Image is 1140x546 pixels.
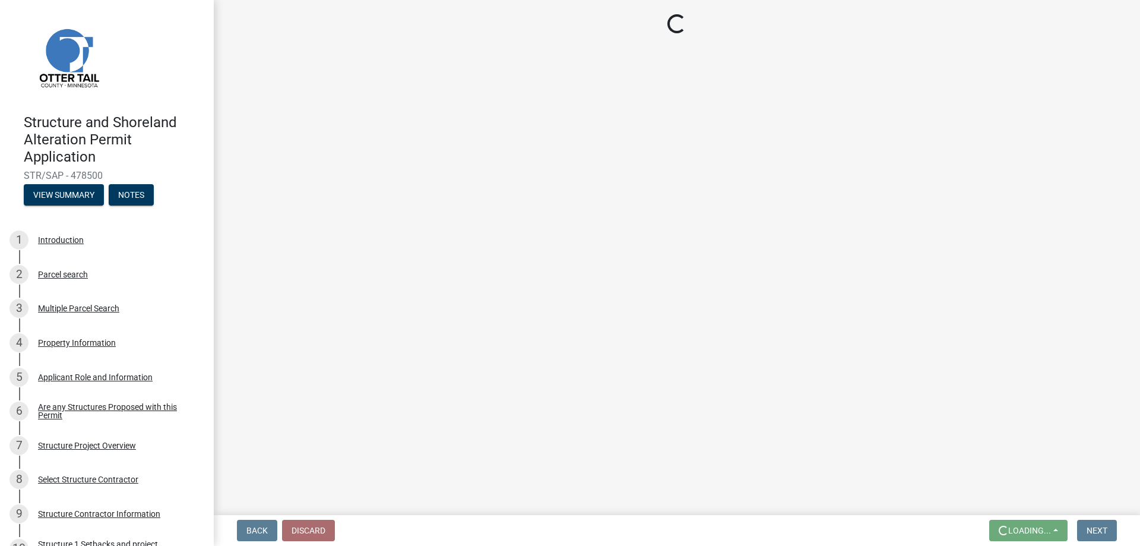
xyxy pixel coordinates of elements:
div: 5 [9,368,28,387]
button: View Summary [24,184,104,206]
button: Loading... [989,520,1068,541]
img: Otter Tail County, Minnesota [24,12,113,102]
wm-modal-confirm: Notes [109,191,154,201]
div: 2 [9,265,28,284]
h4: Structure and Shoreland Alteration Permit Application [24,114,204,165]
span: STR/SAP - 478500 [24,170,190,181]
div: Select Structure Contractor [38,475,138,484]
span: Loading... [1008,526,1051,535]
div: 1 [9,231,28,250]
div: Applicant Role and Information [38,373,153,381]
span: Next [1087,526,1107,535]
div: 6 [9,402,28,421]
div: Are any Structures Proposed with this Permit [38,403,195,419]
div: Multiple Parcel Search [38,304,119,313]
button: Next [1077,520,1117,541]
div: Structure Contractor Information [38,510,160,518]
div: 8 [9,470,28,489]
span: Back [246,526,268,535]
button: Back [237,520,277,541]
div: 3 [9,299,28,318]
div: Introduction [38,236,84,244]
button: Notes [109,184,154,206]
div: 7 [9,436,28,455]
div: 4 [9,333,28,352]
div: Parcel search [38,270,88,279]
button: Discard [282,520,335,541]
div: Structure Project Overview [38,441,136,450]
div: 9 [9,504,28,523]
div: Property Information [38,339,116,347]
wm-modal-confirm: Summary [24,191,104,201]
